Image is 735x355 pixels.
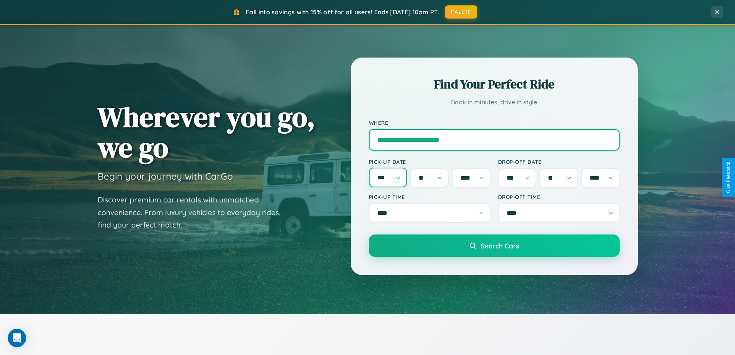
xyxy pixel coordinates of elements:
[369,234,620,257] button: Search Cars
[369,158,490,165] label: Pick-up Date
[98,194,291,231] p: Discover premium car rentals with unmatched convenience. From luxury vehicles to everyday rides, ...
[369,119,620,126] label: Where
[8,329,26,347] iframe: Intercom live chat
[726,162,731,193] div: Give Feedback
[246,8,439,16] span: Fall into savings with 15% off for all users! Ends [DATE] 10am PT.
[445,5,477,19] button: FALL15
[369,76,620,93] h2: Find Your Perfect Ride
[498,194,620,200] label: Drop-off Time
[498,158,620,165] label: Drop-off Date
[98,170,233,182] h3: Begin your journey with CarGo
[369,97,620,108] p: Book in minutes, drive in style
[481,241,519,250] span: Search Cars
[369,194,490,200] label: Pick-up Time
[98,102,315,163] h1: Wherever you go, we go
